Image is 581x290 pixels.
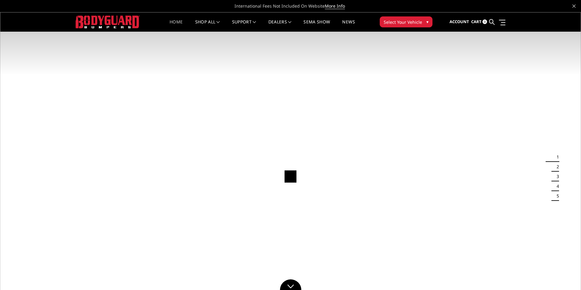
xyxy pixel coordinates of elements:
span: ▾ [426,19,429,25]
a: Account [450,14,469,30]
a: News [342,20,355,32]
a: Cart 0 [471,14,487,30]
button: 1 of 5 [553,152,559,162]
a: Home [170,20,183,32]
button: 2 of 5 [553,162,559,172]
span: Cart [471,19,482,24]
button: 5 of 5 [553,191,559,201]
a: SEMA Show [303,20,330,32]
button: 4 of 5 [553,181,559,191]
a: shop all [195,20,220,32]
span: Account [450,19,469,24]
span: 0 [482,19,487,24]
span: Select Your Vehicle [384,19,422,25]
a: Dealers [268,20,292,32]
a: More Info [325,3,345,9]
button: Select Your Vehicle [380,16,432,27]
img: BODYGUARD BUMPERS [76,16,140,28]
a: Click to Down [280,279,301,290]
button: 3 of 5 [553,172,559,181]
a: Support [232,20,256,32]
